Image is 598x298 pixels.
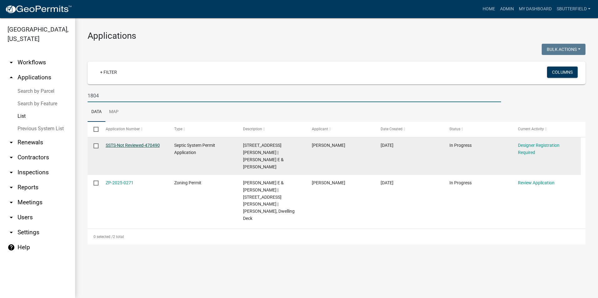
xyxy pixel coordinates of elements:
[381,127,403,131] span: Date Created
[312,127,328,131] span: Applicant
[8,199,15,206] i: arrow_drop_down
[516,3,554,15] a: My Dashboard
[174,180,201,185] span: Zoning Permit
[8,229,15,236] i: arrow_drop_down
[381,143,393,148] span: 08/28/2025
[243,143,284,169] span: 1804 FREEMAN POINT RD | RYAN, CRAIG E & SUSAN R
[8,74,15,81] i: arrow_drop_up
[105,102,122,122] a: Map
[8,244,15,251] i: help
[174,127,182,131] span: Type
[449,143,472,148] span: In Progress
[88,89,501,102] input: Search for applications
[306,122,375,137] datatable-header-cell: Applicant
[498,3,516,15] a: Admin
[375,122,443,137] datatable-header-cell: Date Created
[88,102,105,122] a: Data
[518,143,560,155] a: Designer Registration Required
[518,127,544,131] span: Current Activity
[106,143,160,148] a: SSTS-Not Reviewed-470490
[381,180,393,185] span: 04/22/2025
[312,180,345,185] span: Ken Peterson
[547,67,578,78] button: Columns
[8,184,15,191] i: arrow_drop_down
[449,180,472,185] span: In Progress
[554,3,593,15] a: Sbutterfield
[449,127,460,131] span: Status
[443,122,512,137] datatable-header-cell: Status
[243,180,295,221] span: RYAN, CRAIG E & SUSAN R | 1804 FREEMAN POINT RD | Dwelling, Dwelling Deck
[8,154,15,161] i: arrow_drop_down
[312,143,345,148] span: Ken Peterson
[88,31,585,41] h3: Applications
[174,143,215,155] span: Septic System Permit Application
[243,127,262,131] span: Description
[237,122,306,137] datatable-header-cell: Description
[480,3,498,15] a: Home
[8,169,15,176] i: arrow_drop_down
[8,214,15,221] i: arrow_drop_down
[88,229,585,245] div: 2 total
[518,180,555,185] a: Review Application
[88,122,99,137] datatable-header-cell: Select
[542,44,585,55] button: Bulk Actions
[8,59,15,66] i: arrow_drop_down
[512,122,581,137] datatable-header-cell: Current Activity
[106,180,134,185] a: ZP-2025-0271
[168,122,237,137] datatable-header-cell: Type
[94,235,113,239] span: 0 selected /
[106,127,140,131] span: Application Number
[95,67,122,78] a: + Filter
[8,139,15,146] i: arrow_drop_down
[99,122,168,137] datatable-header-cell: Application Number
